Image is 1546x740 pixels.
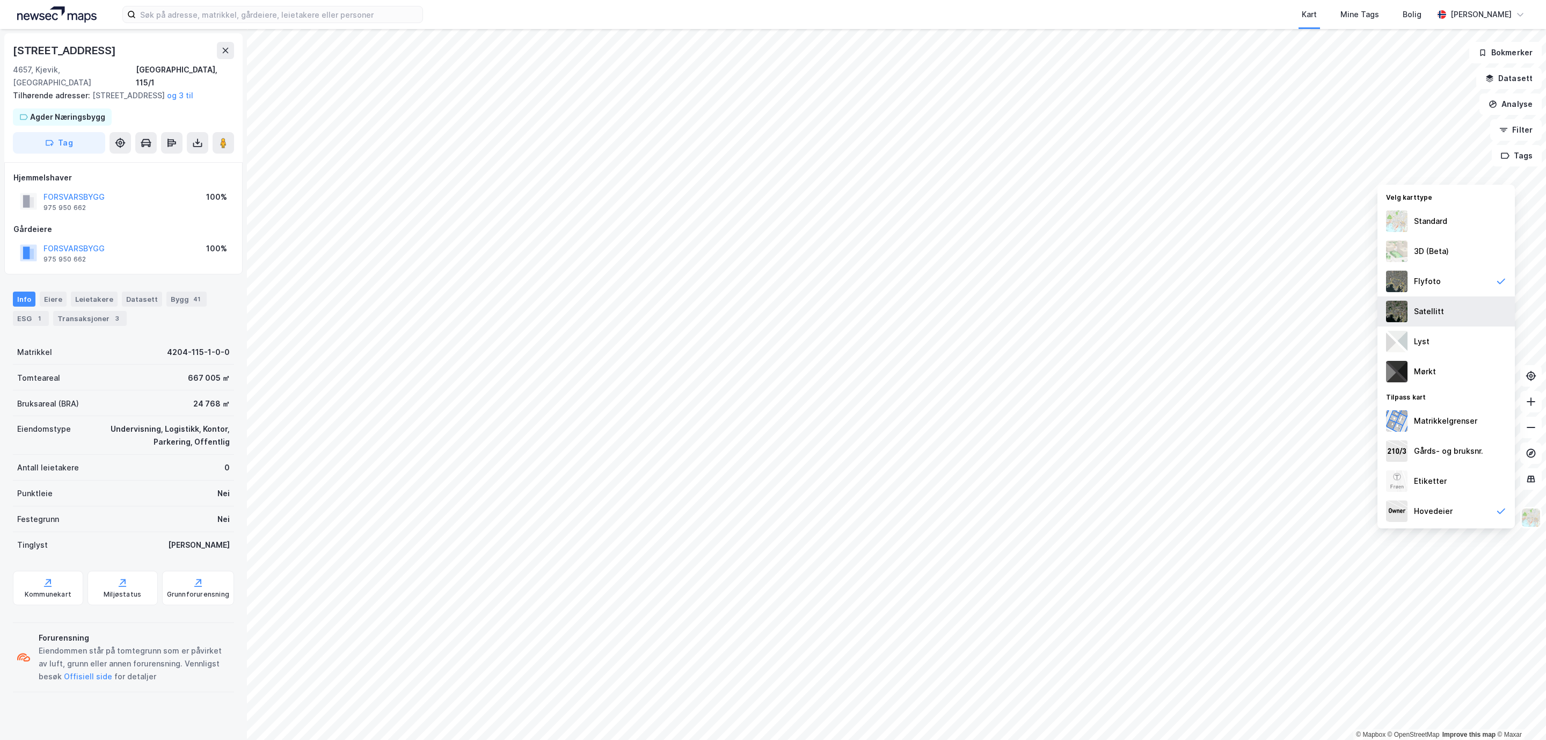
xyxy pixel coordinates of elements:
[39,644,230,683] div: Eiendommen står på tomtegrunn som er påvirket av luft, grunn eller annen forurensning. Vennligst ...
[1414,365,1436,378] div: Mørkt
[13,42,118,59] div: [STREET_ADDRESS]
[1414,445,1483,458] div: Gårds- og bruksnr.
[1414,215,1447,228] div: Standard
[1414,275,1441,288] div: Flyfoto
[39,632,230,644] div: Forurensning
[17,372,60,384] div: Tomteareal
[13,292,35,307] div: Info
[167,346,230,359] div: 4204-115-1-0-0
[1414,415,1477,427] div: Matrikkelgrenser
[104,590,141,599] div: Miljøstatus
[13,91,92,100] span: Tilhørende adresser:
[206,191,227,204] div: 100%
[1469,42,1542,63] button: Bokmerker
[13,89,225,102] div: [STREET_ADDRESS]
[1377,187,1515,206] div: Velg karttype
[53,311,127,326] div: Transaksjoner
[1302,8,1317,21] div: Kart
[17,6,97,23] img: logo.a4113a55bc3d86da70a041830d287a7e.svg
[30,111,105,124] div: Agder Næringsbygg
[166,292,207,307] div: Bygg
[1386,470,1408,492] img: Z
[1476,68,1542,89] button: Datasett
[25,590,71,599] div: Kommunekart
[17,539,48,552] div: Tinglyst
[17,513,59,526] div: Festegrunn
[43,255,86,264] div: 975 950 662
[1414,505,1453,518] div: Hovedeier
[1492,145,1542,166] button: Tags
[1450,8,1512,21] div: [PERSON_NAME]
[1403,8,1421,21] div: Bolig
[122,292,162,307] div: Datasett
[136,63,234,89] div: [GEOGRAPHIC_DATA], 115/1
[1388,731,1440,738] a: OpenStreetMap
[1356,731,1385,738] a: Mapbox
[1414,305,1444,318] div: Satellitt
[13,223,234,236] div: Gårdeiere
[17,397,79,410] div: Bruksareal (BRA)
[1442,731,1496,738] a: Improve this map
[191,294,202,304] div: 41
[84,423,230,448] div: Undervisning, Logistikk, Kontor, Parkering, Offentlig
[112,313,122,324] div: 3
[17,423,71,436] div: Eiendomstype
[1492,688,1546,740] iframe: Chat Widget
[224,461,230,474] div: 0
[217,487,230,500] div: Nei
[1490,119,1542,141] button: Filter
[1386,331,1408,352] img: luj3wr1y2y3+OchiMxRmMxRlscgabnMEmZ7DJGWxyBpucwSZnsMkZbHIGm5zBJmewyRlscgabnMEmZ7DJGWxyBpucwSZnsMkZ...
[13,63,136,89] div: 4657, Kjevik, [GEOGRAPHIC_DATA]
[1386,271,1408,292] img: Z
[193,397,230,410] div: 24 768 ㎡
[17,346,52,359] div: Matrikkel
[17,461,79,474] div: Antall leietakere
[34,313,45,324] div: 1
[1377,387,1515,406] div: Tilpass kart
[1386,241,1408,262] img: Z
[1386,500,1408,522] img: majorOwner.b5e170eddb5c04bfeeff.jpeg
[168,539,230,552] div: [PERSON_NAME]
[1386,301,1408,322] img: 9k=
[1414,475,1447,488] div: Etiketter
[1386,440,1408,462] img: cadastreKeys.547ab17ec502f5a4ef2b.jpeg
[217,513,230,526] div: Nei
[1414,335,1430,348] div: Lyst
[167,590,229,599] div: Grunnforurensning
[1386,410,1408,432] img: cadastreBorders.cfe08de4b5ddd52a10de.jpeg
[71,292,118,307] div: Leietakere
[1386,361,1408,382] img: nCdM7BzjoCAAAAAElFTkSuQmCC
[1340,8,1379,21] div: Mine Tags
[206,242,227,255] div: 100%
[188,372,230,384] div: 667 005 ㎡
[1386,211,1408,232] img: Z
[17,487,53,500] div: Punktleie
[13,171,234,184] div: Hjemmelshaver
[136,6,422,23] input: Søk på adresse, matrikkel, gårdeiere, leietakere eller personer
[13,311,49,326] div: ESG
[1414,245,1449,258] div: 3D (Beta)
[43,204,86,212] div: 975 950 662
[1521,507,1541,528] img: Z
[40,292,67,307] div: Eiere
[13,132,105,154] button: Tag
[1479,93,1542,115] button: Analyse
